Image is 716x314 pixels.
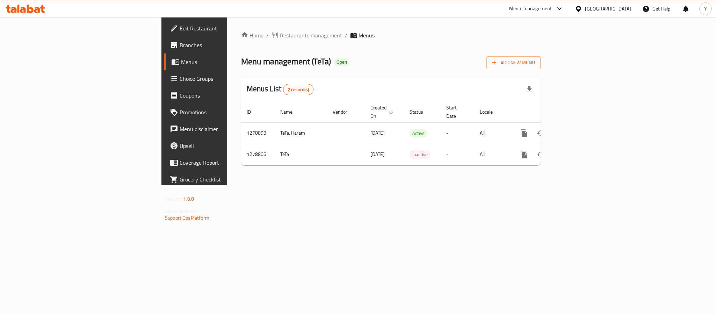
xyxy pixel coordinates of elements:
span: Version: [165,194,182,204]
a: Choice Groups [164,70,281,87]
td: TeTa, Haram [275,122,327,144]
a: Support.OpsPlatform [165,213,209,222]
span: Menu disclaimer [180,125,275,133]
span: Locale [480,108,502,116]
a: Coupons [164,87,281,104]
nav: breadcrumb [241,31,541,40]
a: Branches [164,37,281,53]
a: Coverage Report [164,154,281,171]
span: [DATE] [370,128,385,137]
span: Coupons [180,91,275,100]
a: Menus [164,53,281,70]
span: Promotions [180,108,275,116]
button: Change Status [533,146,549,163]
a: Edit Restaurant [164,20,281,37]
button: Change Status [533,125,549,142]
span: Grocery Checklist [180,175,275,184]
div: Export file [521,81,538,98]
td: All [474,144,510,165]
span: [DATE] [370,150,385,159]
div: Open [334,58,350,66]
td: - [441,122,474,144]
span: Restaurants management [280,31,342,40]
div: Total records count [283,84,313,95]
span: Menus [181,58,275,66]
span: ID [247,108,260,116]
div: Inactive [410,150,431,159]
a: Promotions [164,104,281,121]
span: Vendor [333,108,356,116]
li: / [345,31,347,40]
span: Choice Groups [180,74,275,83]
button: more [516,146,533,163]
table: enhanced table [241,101,588,165]
button: more [516,125,533,142]
th: Actions [510,101,588,123]
td: TeTa [275,144,327,165]
a: Grocery Checklist [164,171,281,188]
span: Y [704,5,707,13]
span: Inactive [410,151,431,159]
span: Created On [370,104,396,120]
span: Coverage Report [180,158,275,167]
span: Open [334,59,350,65]
a: Upsell [164,137,281,154]
span: Active [410,129,427,137]
div: Menu-management [509,5,552,13]
div: [GEOGRAPHIC_DATA] [585,5,631,13]
h2: Menus List [247,84,313,95]
td: - [441,144,474,165]
span: Menus [359,31,375,40]
a: Restaurants management [272,31,342,40]
span: Edit Restaurant [180,24,275,33]
span: Branches [180,41,275,49]
span: Name [280,108,302,116]
span: Start Date [446,104,466,120]
button: Add New Menu [486,56,541,69]
span: Status [410,108,432,116]
span: 2 record(s) [283,86,313,93]
span: Get support on: [165,206,197,215]
td: All [474,122,510,144]
span: Upsell [180,142,275,150]
a: Menu disclaimer [164,121,281,137]
span: Menu management ( TeTa ) [241,53,331,69]
span: Add New Menu [492,58,535,67]
span: 1.0.0 [183,194,194,204]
